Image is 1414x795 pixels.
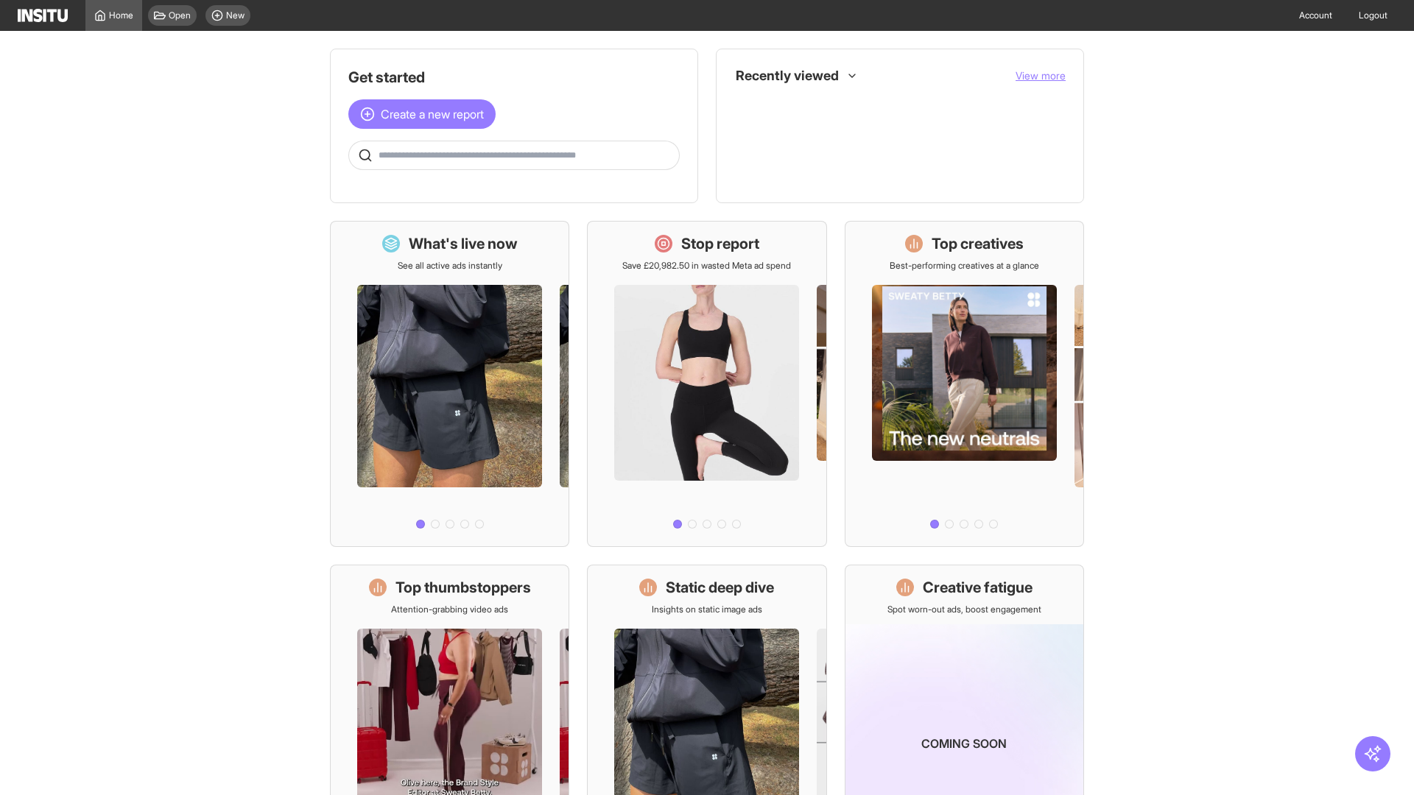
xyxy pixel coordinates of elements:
img: Logo [18,9,68,22]
a: Top creativesBest-performing creatives at a glance [845,221,1084,547]
h1: Stop report [681,233,759,254]
h1: Static deep dive [666,577,774,598]
span: View more [1016,69,1066,82]
h1: What's live now [409,233,518,254]
h1: Get started [348,67,680,88]
button: View more [1016,68,1066,83]
div: Dashboard [740,129,758,146]
span: What's live now [767,132,1054,144]
p: Insights on static image ads [652,604,762,615]
span: Static Deep Dive [767,99,832,111]
span: Home [109,10,133,21]
span: What's live now [767,132,829,144]
button: Create a new report [348,99,496,129]
p: See all active ads instantly [398,260,502,272]
div: Insights [740,161,758,179]
span: Static Deep Dive [767,99,1054,111]
div: Insights [740,96,758,114]
a: What's live nowSee all active ads instantly [330,221,569,547]
span: Top thumbstoppers [767,164,845,176]
h1: Top thumbstoppers [395,577,531,598]
span: Top thumbstoppers [767,164,1054,176]
p: Attention-grabbing video ads [391,604,508,615]
span: Create a new report [381,105,484,123]
span: Open [169,10,191,21]
a: Stop reportSave £20,982.50 in wasted Meta ad spend [587,221,826,547]
p: Save £20,982.50 in wasted Meta ad spend [622,260,791,272]
span: New [226,10,245,21]
p: Best-performing creatives at a glance [890,260,1039,272]
h1: Top creatives [932,233,1024,254]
